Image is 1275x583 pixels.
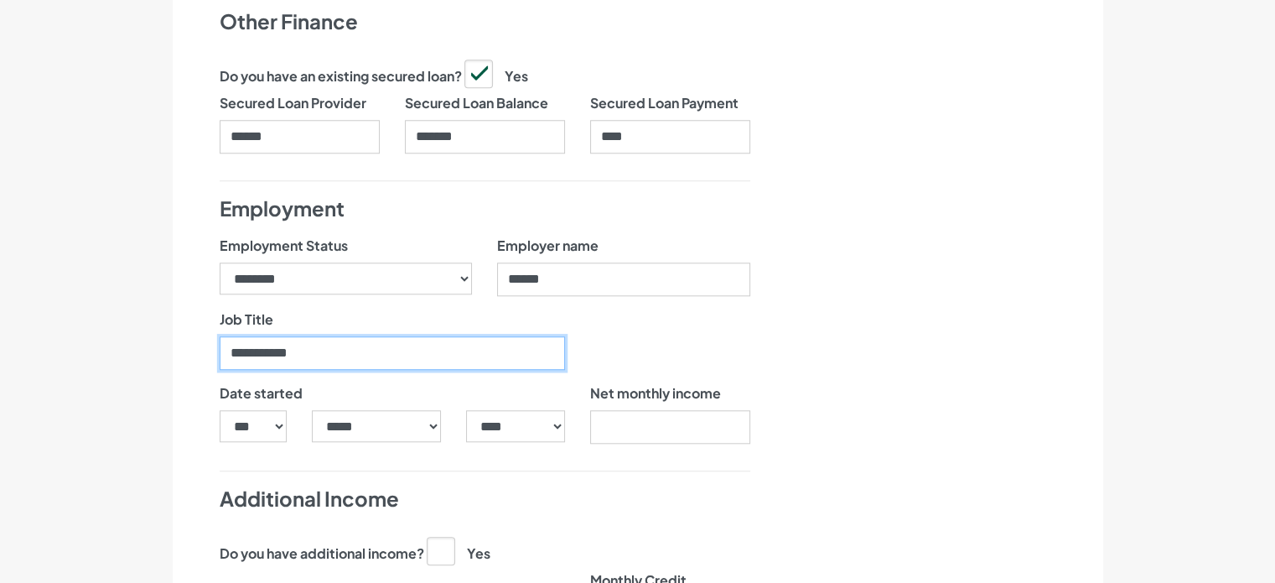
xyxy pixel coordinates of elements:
[405,93,548,113] label: Secured Loan Balance
[220,236,348,256] label: Employment Status
[220,8,750,36] h4: Other Finance
[497,236,599,256] label: Employer name
[220,310,273,330] label: Job Title
[427,537,490,564] label: Yes
[220,195,750,223] h4: Employment
[220,383,303,403] label: Date started
[220,544,424,564] label: Do you have additional income?
[220,485,750,513] h4: Additional Income
[590,383,721,403] label: Net monthly income
[464,60,528,86] label: Yes
[590,93,739,113] label: Secured Loan Payment
[220,66,462,86] label: Do you have an existing secured loan?
[220,93,366,113] label: Secured Loan Provider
